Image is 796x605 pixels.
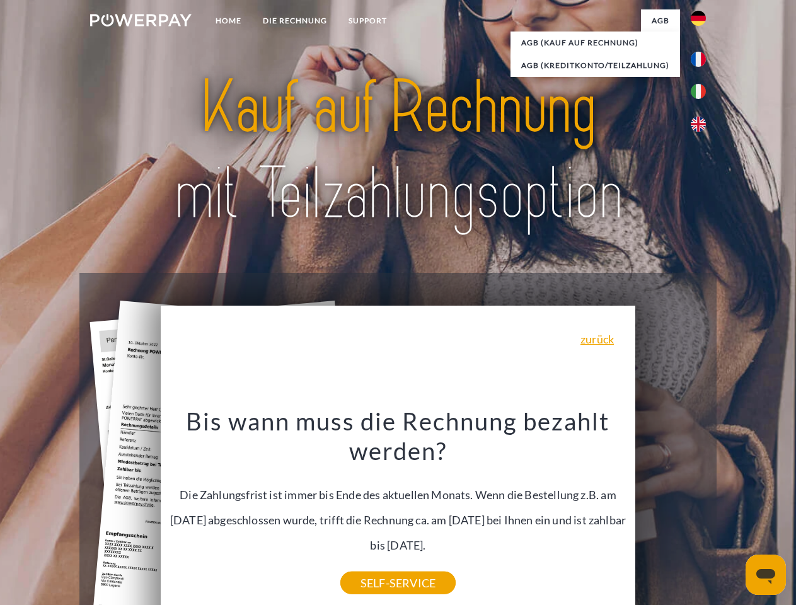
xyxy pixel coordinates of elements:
[691,52,706,67] img: fr
[641,9,680,32] a: agb
[338,9,398,32] a: SUPPORT
[168,406,628,466] h3: Bis wann muss die Rechnung bezahlt werden?
[691,84,706,99] img: it
[580,333,614,345] a: zurück
[691,117,706,132] img: en
[90,14,192,26] img: logo-powerpay-white.svg
[510,32,680,54] a: AGB (Kauf auf Rechnung)
[510,54,680,77] a: AGB (Kreditkonto/Teilzahlung)
[168,406,628,583] div: Die Zahlungsfrist ist immer bis Ende des aktuellen Monats. Wenn die Bestellung z.B. am [DATE] abg...
[746,555,786,595] iframe: Schaltfläche zum Öffnen des Messaging-Fensters
[205,9,252,32] a: Home
[252,9,338,32] a: DIE RECHNUNG
[120,60,676,241] img: title-powerpay_de.svg
[691,11,706,26] img: de
[340,572,456,594] a: SELF-SERVICE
